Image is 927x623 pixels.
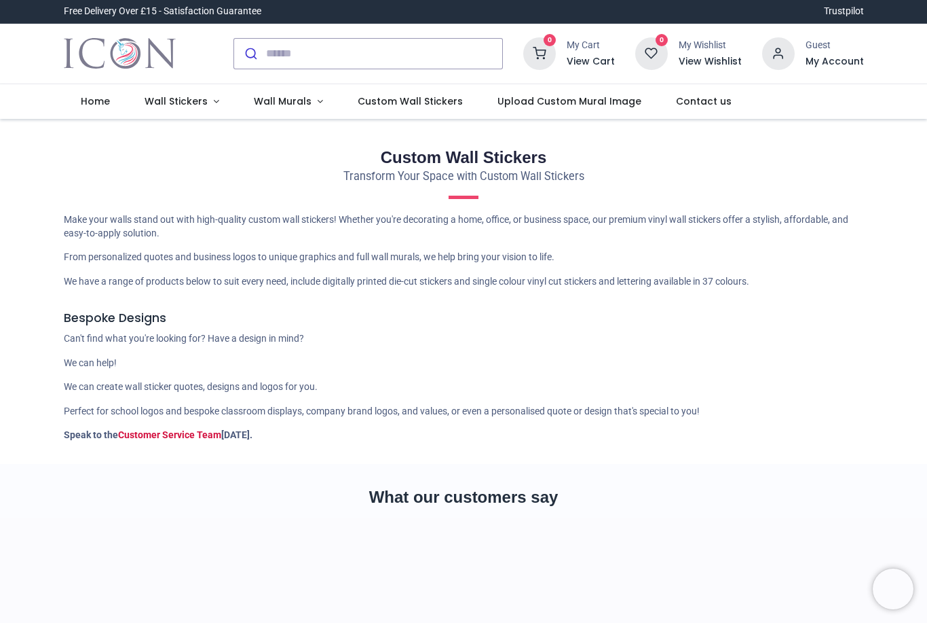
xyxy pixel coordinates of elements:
p: Make your walls stand out with high-quality custom wall stickers! Whether you're decorating a hom... [64,213,864,240]
span: Custom Wall Stickers [358,94,463,108]
span: Wall Murals [254,94,311,108]
p: From personalized quotes and business logos to unique graphics and full wall murals, we help brin... [64,251,864,264]
button: Submit [234,39,266,69]
img: Icon Wall Stickers [64,35,176,73]
span: Home [81,94,110,108]
div: My Cart [567,39,615,52]
a: Wall Murals [236,84,340,120]
div: Free Delivery Over £15 - Satisfaction Guarantee [64,5,261,18]
a: 0 [635,47,668,58]
h2: What our customers say [64,486,864,509]
p: Can't find what you're looking for? Have a design in mind? [64,332,864,346]
a: Trustpilot [824,5,864,18]
sup: 0 [544,34,556,47]
div: My Wishlist [679,39,742,52]
p: We have a range of products below to suit every need, include digitally printed die-cut stickers ... [64,275,864,289]
h5: Bespoke Designs [64,310,864,327]
a: My Account [806,55,864,69]
p: Transform Your Space with Custom Wall Stickers [64,169,864,185]
p: We can create wall sticker quotes, designs and logos for you. [64,380,864,394]
span: Upload Custom Mural Image [497,94,641,108]
div: Guest [806,39,864,52]
h2: Custom Wall Stickers [64,146,864,169]
a: 0 [523,47,556,58]
a: Logo of Icon Wall Stickers [64,35,176,73]
span: Wall Stickers [145,94,208,108]
iframe: Brevo live chat [873,569,913,609]
strong: Speak to the [DATE]. [64,429,252,440]
p: Perfect for school logos and bespoke classroom displays, company brand logos, and values, or even... [64,405,864,419]
a: View Cart [567,55,615,69]
sup: 0 [656,34,668,47]
span: Contact us [676,94,732,108]
p: We can help! [64,357,864,370]
a: Customer Service Team [118,429,221,440]
a: View Wishlist [679,55,742,69]
a: Wall Stickers [128,84,237,120]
